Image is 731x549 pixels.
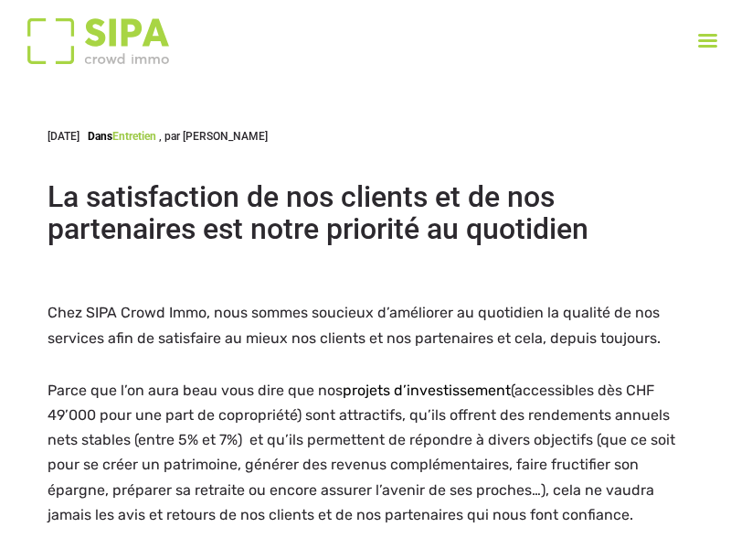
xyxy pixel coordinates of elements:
[48,128,268,145] div: [DATE]
[159,130,268,143] span: , par [PERSON_NAME]
[48,181,683,245] h1: La satisfaction de nos clients et de nos partenaires est notre priorité au quotidien
[18,18,178,64] img: Logo
[48,300,683,350] p: Chez SIPA Crowd Immo, nous sommes soucieux d’améliorer au quotidien la qualité de nos services af...
[88,130,112,143] span: Dans
[343,382,511,399] a: projets d’investissement
[48,378,683,527] p: Parce que l’on aura beau vous dire que nos (accessibles dès CHF 49’000 pour une part de coproprié...
[112,130,156,143] a: Entretien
